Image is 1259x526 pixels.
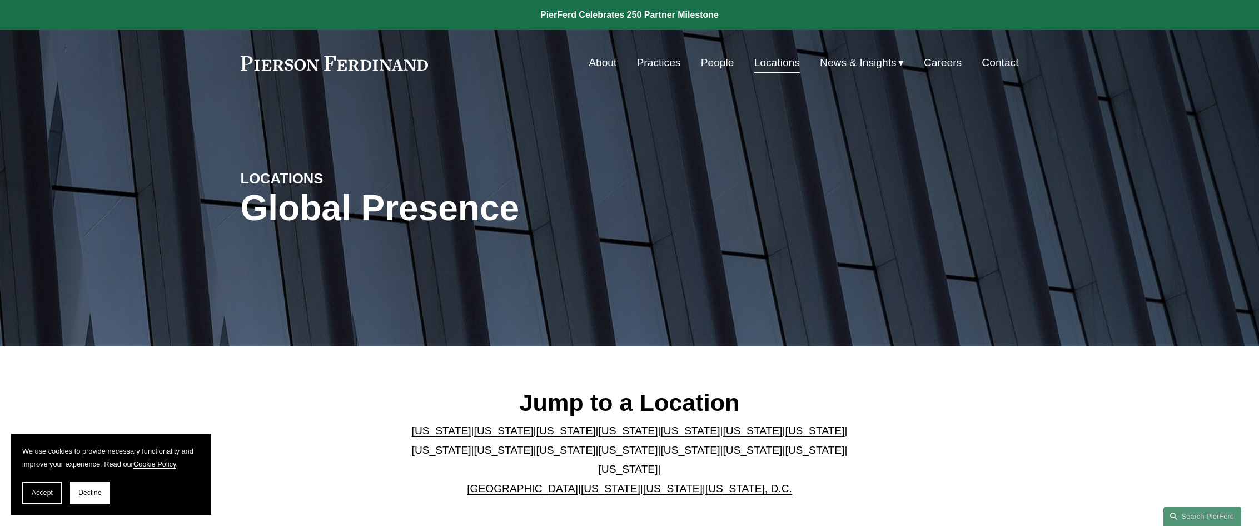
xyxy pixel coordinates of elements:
a: [US_STATE] [723,425,782,436]
a: Careers [924,52,962,73]
a: [US_STATE] [785,444,844,456]
a: [US_STATE] [599,463,658,475]
a: [US_STATE], D.C. [705,483,792,494]
a: [US_STATE] [581,483,640,494]
a: [US_STATE] [599,425,658,436]
a: Practices [637,52,681,73]
a: Contact [982,52,1018,73]
a: [US_STATE] [660,444,720,456]
span: Accept [32,489,53,497]
a: [US_STATE] [536,425,596,436]
a: People [701,52,734,73]
span: Decline [78,489,102,497]
button: Accept [22,482,62,504]
button: Decline [70,482,110,504]
a: [US_STATE] [536,444,596,456]
h4: LOCATIONS [241,170,435,187]
a: Locations [754,52,800,73]
a: [US_STATE] [412,425,471,436]
p: We use cookies to provide necessary functionality and improve your experience. Read our . [22,445,200,470]
span: News & Insights [820,53,897,73]
a: [US_STATE] [660,425,720,436]
a: [US_STATE] [474,444,534,456]
a: [US_STATE] [723,444,782,456]
a: [US_STATE] [412,444,471,456]
a: [US_STATE] [785,425,844,436]
h1: Global Presence [241,188,759,229]
a: [GEOGRAPHIC_DATA] [467,483,578,494]
a: [US_STATE] [643,483,703,494]
a: [US_STATE] [474,425,534,436]
a: Cookie Policy [133,460,176,468]
section: Cookie banner [11,434,211,515]
a: folder dropdown [820,52,904,73]
h2: Jump to a Location [402,388,857,417]
p: | | | | | | | | | | | | | | | | | | [402,421,857,498]
a: About [589,52,616,73]
a: [US_STATE] [599,444,658,456]
a: Search this site [1163,507,1241,526]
